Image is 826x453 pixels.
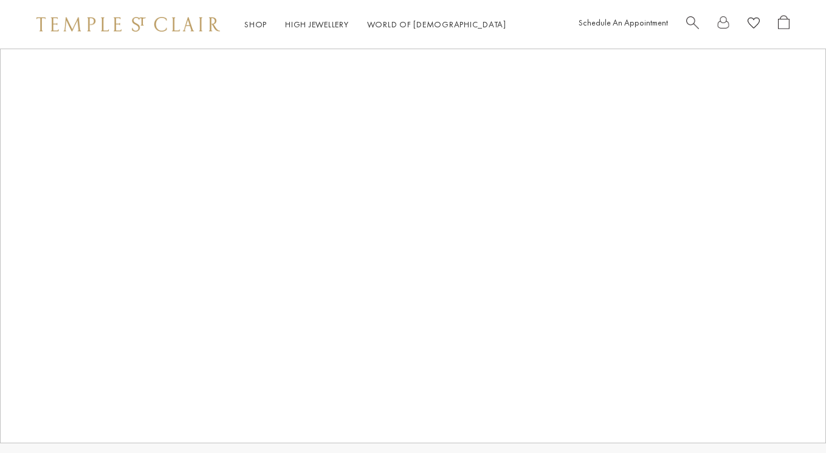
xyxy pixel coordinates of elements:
[778,15,790,34] a: Open Shopping Bag
[367,19,506,30] a: World of [DEMOGRAPHIC_DATA]World of [DEMOGRAPHIC_DATA]
[285,19,349,30] a: High JewelleryHigh Jewellery
[244,17,506,32] nav: Main navigation
[686,15,699,34] a: Search
[579,17,668,28] a: Schedule An Appointment
[36,17,220,32] img: Temple St. Clair
[244,19,267,30] a: ShopShop
[748,15,760,34] a: View Wishlist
